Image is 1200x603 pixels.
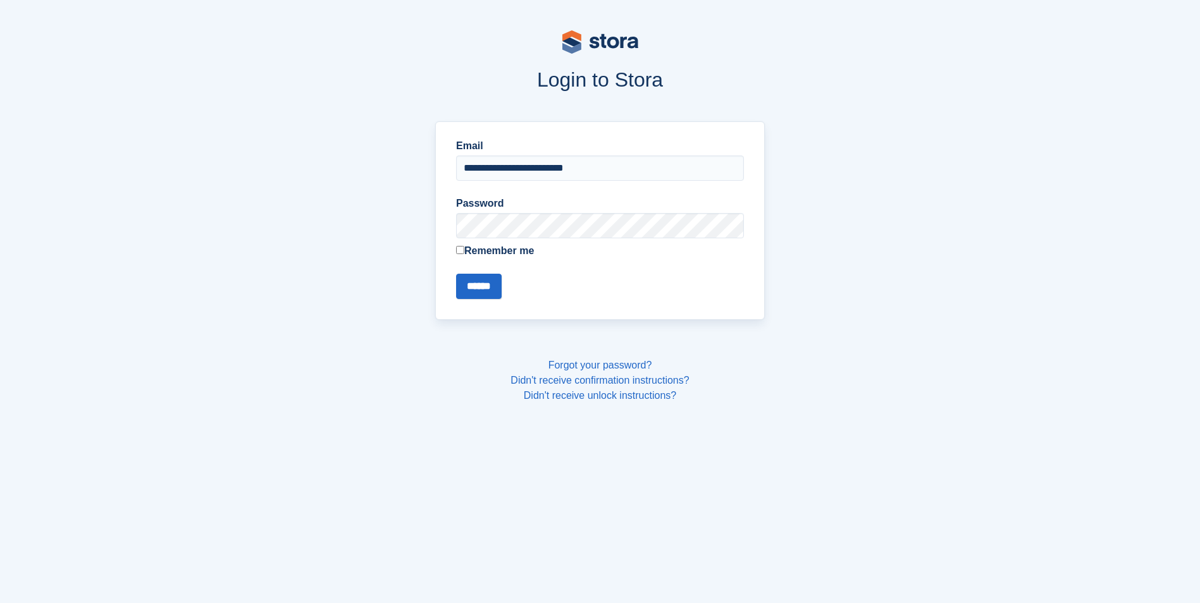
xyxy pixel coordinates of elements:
[456,196,744,211] label: Password
[510,375,689,386] a: Didn't receive confirmation instructions?
[456,246,464,254] input: Remember me
[524,390,676,401] a: Didn't receive unlock instructions?
[562,30,638,54] img: stora-logo-53a41332b3708ae10de48c4981b4e9114cc0af31d8433b30ea865607fb682f29.svg
[194,68,1006,91] h1: Login to Stora
[548,360,652,370] a: Forgot your password?
[456,243,744,259] label: Remember me
[456,138,744,154] label: Email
